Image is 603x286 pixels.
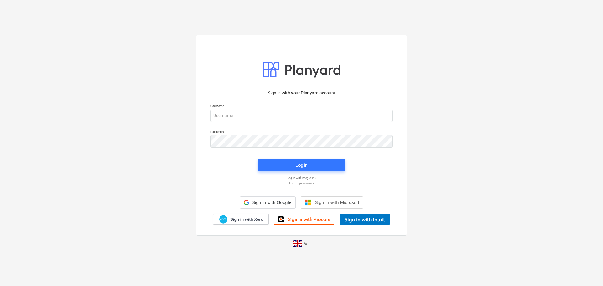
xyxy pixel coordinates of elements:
[274,214,334,225] a: Sign in with Procore
[210,130,393,135] p: Password
[207,181,396,185] a: Forgot password?
[207,176,396,180] a: Log in with magic link
[305,199,311,206] img: Microsoft logo
[210,90,393,96] p: Sign in with your Planyard account
[213,214,269,225] a: Sign in with Xero
[210,104,393,109] p: Username
[258,159,345,171] button: Login
[230,217,263,222] span: Sign in with Xero
[315,200,359,205] span: Sign in with Microsoft
[288,217,330,222] span: Sign in with Procore
[302,240,310,247] i: keyboard_arrow_down
[296,161,307,169] div: Login
[252,200,291,205] span: Sign in with Google
[210,110,393,122] input: Username
[240,196,295,209] div: Sign in with Google
[219,215,227,224] img: Xero logo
